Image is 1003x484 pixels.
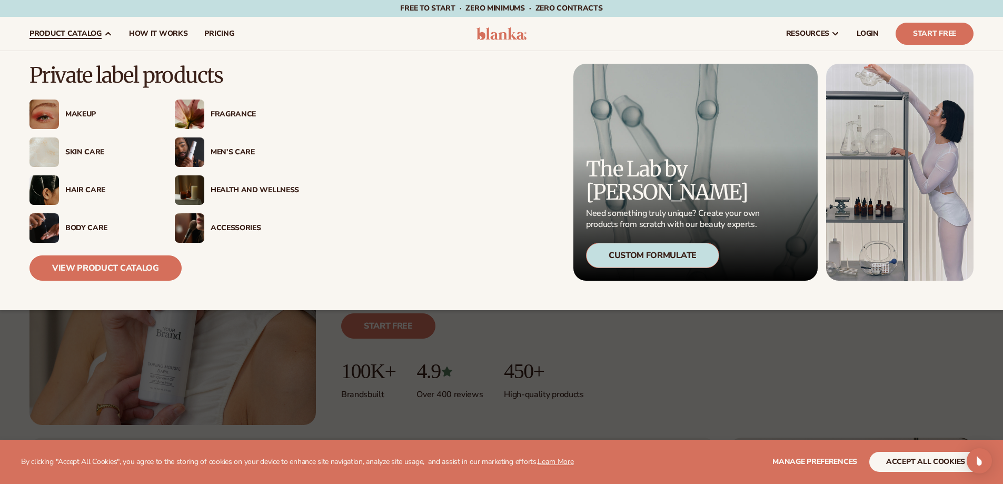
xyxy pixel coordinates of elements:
[29,213,154,243] a: Male hand applying moisturizer. Body Care
[175,213,204,243] img: Female with makeup brush.
[121,17,196,51] a: How It Works
[857,29,879,38] span: LOGIN
[772,452,857,472] button: Manage preferences
[65,110,154,119] div: Makeup
[29,137,154,167] a: Cream moisturizer swatch. Skin Care
[29,213,59,243] img: Male hand applying moisturizer.
[29,175,154,205] a: Female hair pulled back with clips. Hair Care
[29,100,59,129] img: Female with glitter eye makeup.
[211,110,299,119] div: Fragrance
[175,175,204,205] img: Candles and incense on table.
[65,224,154,233] div: Body Care
[29,100,154,129] a: Female with glitter eye makeup. Makeup
[476,27,527,40] img: logo
[175,213,299,243] a: Female with makeup brush. Accessories
[586,208,763,230] p: Need something truly unique? Create your own products from scratch with our beauty experts.
[175,137,299,167] a: Male holding moisturizer bottle. Men’s Care
[848,17,887,51] a: LOGIN
[826,64,974,281] img: Female in lab with equipment.
[211,224,299,233] div: Accessories
[204,29,234,38] span: pricing
[175,100,299,129] a: Pink blooming flower. Fragrance
[786,29,829,38] span: resources
[586,243,719,268] div: Custom Formulate
[29,175,59,205] img: Female hair pulled back with clips.
[175,137,204,167] img: Male holding moisturizer bottle.
[65,186,154,195] div: Hair Care
[211,186,299,195] div: Health And Wellness
[573,64,818,281] a: Microscopic product formula. The Lab by [PERSON_NAME] Need something truly unique? Create your ow...
[65,148,154,157] div: Skin Care
[211,148,299,157] div: Men’s Care
[896,23,974,45] a: Start Free
[967,448,992,473] div: Open Intercom Messenger
[129,29,188,38] span: How It Works
[29,29,102,38] span: product catalog
[175,175,299,205] a: Candles and incense on table. Health And Wellness
[29,64,299,87] p: Private label products
[586,157,763,204] p: The Lab by [PERSON_NAME]
[869,452,982,472] button: accept all cookies
[772,457,857,467] span: Manage preferences
[175,100,204,129] img: Pink blooming flower.
[21,17,121,51] a: product catalog
[778,17,848,51] a: resources
[29,137,59,167] img: Cream moisturizer swatch.
[21,458,574,467] p: By clicking "Accept All Cookies", you agree to the storing of cookies on your device to enhance s...
[29,255,182,281] a: View Product Catalog
[538,457,573,467] a: Learn More
[400,3,602,13] span: Free to start · ZERO minimums · ZERO contracts
[196,17,242,51] a: pricing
